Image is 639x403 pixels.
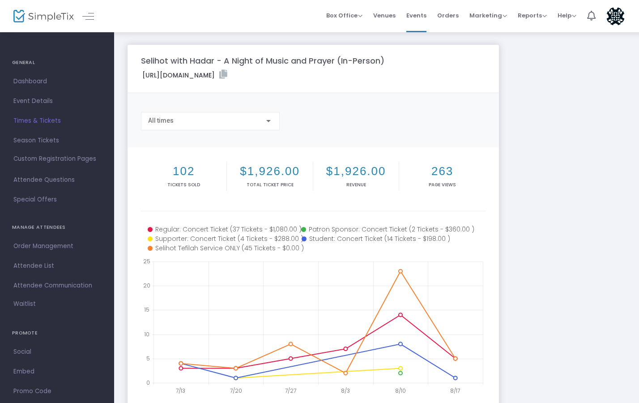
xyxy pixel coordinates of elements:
span: Embed [13,366,101,377]
p: Tickets sold [143,181,225,188]
text: 8/17 [450,387,460,394]
span: Box Office [326,11,362,20]
span: Promo Code [13,386,101,397]
m-panel-title: Selihot with Hadar - A Night of Music and Prayer (In-Person) [141,55,384,67]
text: 8/3 [341,387,350,394]
span: Season Tickets [13,135,101,146]
span: Reports [518,11,547,20]
span: Marketing [469,11,507,20]
text: 25 [143,257,150,265]
h2: $1,926.00 [229,164,311,178]
text: 10 [144,330,149,338]
span: Venues [373,4,396,27]
label: [URL][DOMAIN_NAME] [142,70,227,80]
p: Page Views [401,181,483,188]
span: Dashboard [13,76,101,87]
span: Help [558,11,576,20]
span: Special Offers [13,194,101,206]
h2: 263 [401,164,483,178]
h4: GENERAL [12,54,102,72]
span: Times & Tickets [13,115,101,127]
h4: PROMOTE [12,324,102,342]
text: 7/20 [230,387,242,394]
span: Orders [437,4,459,27]
p: Total Ticket Price [229,181,311,188]
text: 20 [143,282,150,289]
text: 7/13 [176,387,185,394]
text: 15 [144,306,149,313]
span: Social [13,346,101,358]
span: Waitlist [13,300,36,309]
span: Custom Registration Pages [13,154,96,163]
span: Events [406,4,426,27]
text: 8/10 [395,387,406,394]
p: Revenue [315,181,397,188]
h2: $1,926.00 [315,164,397,178]
span: Event Details [13,95,101,107]
h2: 102 [143,164,225,178]
span: Attendee List [13,260,101,272]
span: Order Management [13,240,101,252]
text: 7/27 [285,387,296,394]
span: All times [148,117,174,124]
span: Attendee Communication [13,280,101,292]
text: 0 [146,379,150,386]
text: 5 [146,354,150,362]
h4: MANAGE ATTENDEES [12,219,102,236]
span: Attendee Questions [13,174,101,186]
